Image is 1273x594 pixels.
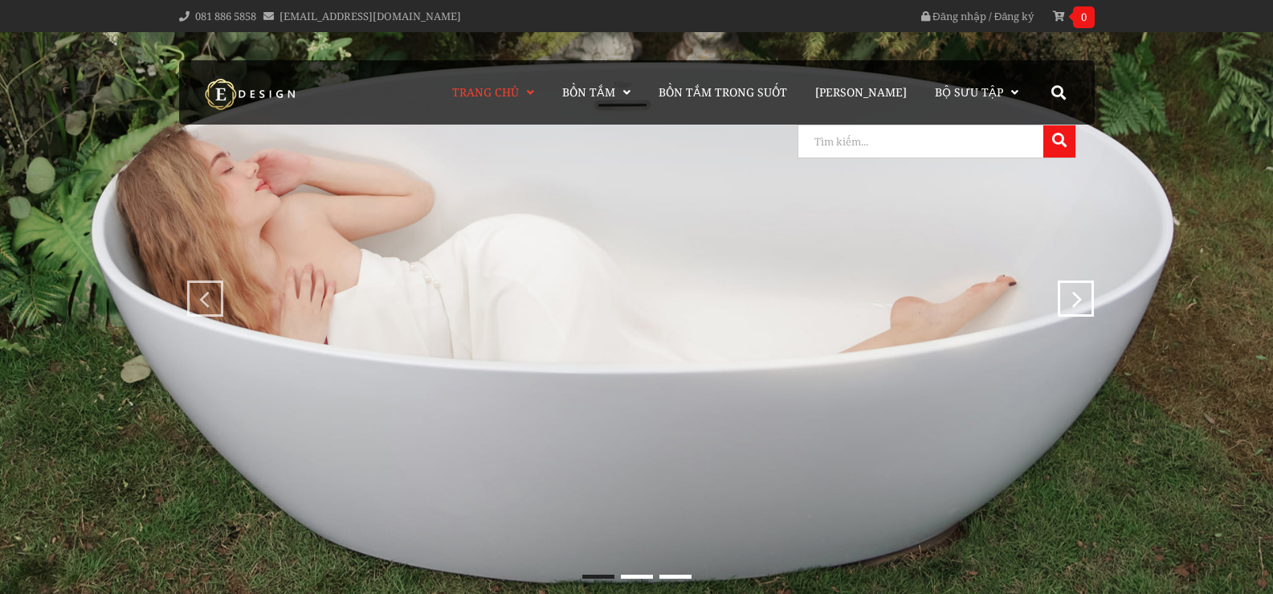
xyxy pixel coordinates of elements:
div: next [1062,281,1082,301]
a: Trang chủ [444,60,546,125]
a: Bộ Sưu Tập [923,60,1030,125]
span: Bồn Tắm Trong Suốt [659,84,787,100]
a: Bồn Tắm Trong Suốt [647,60,799,125]
a: [EMAIL_ADDRESS][DOMAIN_NAME] [279,9,461,23]
a: 081 886 5858 [195,9,256,23]
span: [PERSON_NAME] [815,84,907,100]
input: Tìm kiếm... [798,125,1039,158]
span: 0 [1073,6,1095,28]
span: / [989,9,992,23]
span: Bộ Sưu Tập [935,84,1003,100]
a: [PERSON_NAME] [803,60,919,125]
div: prev [191,281,211,301]
a: Bồn Tắm [550,60,643,125]
span: Trang chủ [452,84,519,100]
img: logo Kreiner Germany - Edesign Interior [191,78,312,110]
span: Bồn Tắm [562,84,615,100]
